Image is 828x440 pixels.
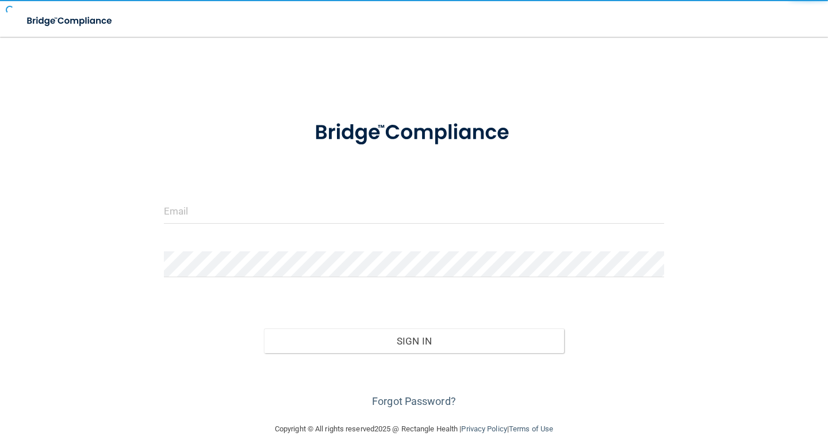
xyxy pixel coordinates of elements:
input: Email [164,198,664,224]
a: Terms of Use [509,424,553,433]
a: Privacy Policy [461,424,507,433]
img: bridge_compliance_login_screen.278c3ca4.svg [17,9,123,33]
img: bridge_compliance_login_screen.278c3ca4.svg [293,106,535,160]
button: Sign In [264,328,564,354]
a: Forgot Password? [372,395,456,407]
